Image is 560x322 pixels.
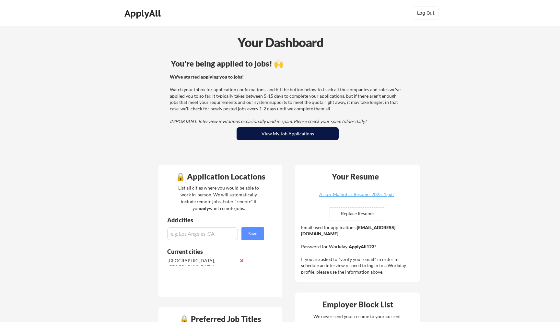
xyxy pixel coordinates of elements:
div: Arjun_Malhotra_Resume_2025_1.pdf [318,192,395,197]
button: Log Out [413,6,439,19]
div: 🔒 Application Locations [160,173,281,180]
div: Email used for applications: Password for Workday: If you are asked to "verify your email" in ord... [301,224,415,275]
strong: ApplyAll123! [349,244,376,249]
strong: [EMAIL_ADDRESS][DOMAIN_NAME] [301,225,395,237]
div: [GEOGRAPHIC_DATA], [GEOGRAPHIC_DATA] [168,257,236,270]
strong: only [200,205,209,211]
div: Current cities [167,249,257,254]
button: View My Job Applications [237,127,339,140]
div: List all cities where you would be able to work in-person. We will automatically include remote j... [174,184,263,212]
em: IMPORTANT: Interview invitations occasionally land in spam. Please check your spam folder daily! [170,118,367,124]
div: Your Resume [323,173,387,180]
div: Your Dashboard [1,33,560,52]
a: Arjun_Malhotra_Resume_2025_1.pdf [318,192,395,202]
button: Save [241,227,264,240]
div: You're being applied to jobs! 🙌 [171,60,404,68]
strong: We've started applying you to jobs! [170,74,244,80]
div: ApplyAll [124,8,163,19]
div: Add cities [167,217,266,223]
div: Watch your inbox for application confirmations, and hit the button below to track all the compani... [170,74,403,125]
input: e.g. Los Angeles, CA [167,227,238,240]
div: Employer Block List [297,301,418,308]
